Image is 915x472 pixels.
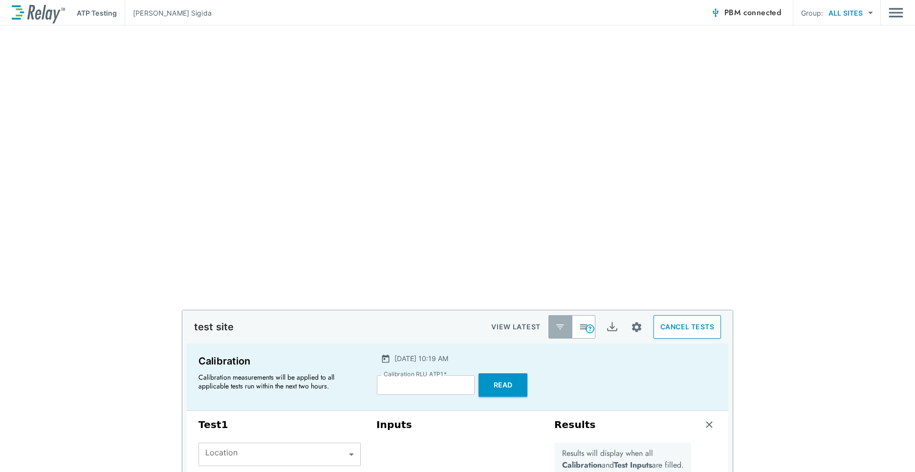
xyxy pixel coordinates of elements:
[376,419,539,431] h3: Inputs
[198,353,359,369] p: Calibration
[606,321,618,333] img: Export Icon
[394,353,448,364] p: [DATE] 10:19 AM
[711,8,720,18] img: Connected Icon
[198,419,361,431] h3: Test 1
[384,371,447,378] label: Calibration RLU ATP1
[889,3,903,22] button: Main menu
[381,354,391,364] img: Calender Icon
[724,6,781,20] span: PBM
[801,8,823,18] p: Group:
[554,419,596,431] h3: Results
[654,315,721,339] button: CANCEL TESTS
[562,459,602,471] b: Calibration
[624,314,650,340] button: Site setup
[600,315,624,339] button: Export
[579,322,588,332] img: View All
[704,420,714,429] img: Remove
[491,321,541,333] p: VIEW LATEST
[631,321,643,333] img: Settings Icon
[194,321,234,333] p: test site
[614,459,652,471] b: Test Inputs
[889,3,903,22] img: Drawer Icon
[555,322,565,332] img: Latest
[479,373,527,397] button: Read
[707,3,785,22] button: PBM connected
[757,443,905,465] iframe: Resource center
[12,2,65,23] img: LuminUltra Relay
[562,448,684,471] p: Results will display when all and are filled.
[743,7,782,18] span: connected
[133,8,212,18] p: [PERSON_NAME] Sigida
[198,373,355,390] p: Calibration measurements will be applied to all applicable tests run within the next two hours.
[77,8,117,18] p: ATP Testing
